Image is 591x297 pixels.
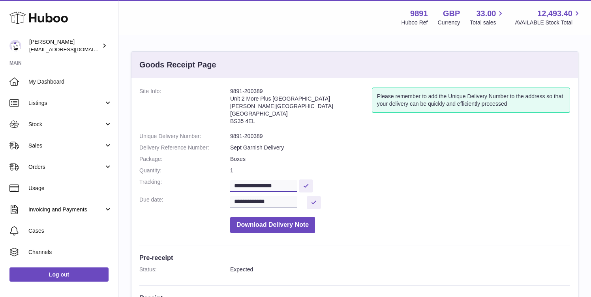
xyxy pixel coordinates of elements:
dd: Sept Garnish Delivery [230,144,570,151]
span: Invoicing and Payments [28,206,104,213]
dd: 9891-200389 [230,133,570,140]
span: AVAILABLE Stock Total [515,19,582,26]
h3: Pre-receipt [139,253,570,262]
dd: Boxes [230,155,570,163]
dt: Package: [139,155,230,163]
dt: Tracking: [139,178,230,192]
dt: Due date: [139,196,230,209]
span: Stock [28,121,104,128]
dd: Expected [230,266,570,273]
span: Sales [28,142,104,149]
span: Cases [28,227,112,235]
div: Huboo Ref [402,19,428,26]
img: ro@thebitterclub.co.uk [9,40,21,52]
a: Log out [9,267,109,282]
div: [PERSON_NAME] [29,38,100,53]
span: [EMAIL_ADDRESS][DOMAIN_NAME] [29,46,116,52]
span: Total sales [470,19,505,26]
span: Orders [28,163,104,171]
span: My Dashboard [28,78,112,86]
strong: 9891 [410,8,428,19]
div: Currency [438,19,460,26]
span: 33.00 [476,8,496,19]
dt: Site Info: [139,88,230,129]
dt: Status: [139,266,230,273]
button: Download Delivery Note [230,217,315,233]
address: 9891-200389 Unit 2 More Plus [GEOGRAPHIC_DATA] [PERSON_NAME][GEOGRAPHIC_DATA] [GEOGRAPHIC_DATA] B... [230,88,372,129]
span: Usage [28,185,112,192]
div: Please remember to add the Unique Delivery Number to the address so that your delivery can be qui... [372,88,570,113]
dt: Delivery Reference Number: [139,144,230,151]
span: 12,493.40 [537,8,572,19]
a: 12,493.40 AVAILABLE Stock Total [515,8,582,26]
dt: Quantity: [139,167,230,174]
strong: GBP [443,8,460,19]
span: Listings [28,99,104,107]
h3: Goods Receipt Page [139,60,216,70]
a: 33.00 Total sales [470,8,505,26]
dt: Unique Delivery Number: [139,133,230,140]
span: Channels [28,248,112,256]
dd: 1 [230,167,570,174]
